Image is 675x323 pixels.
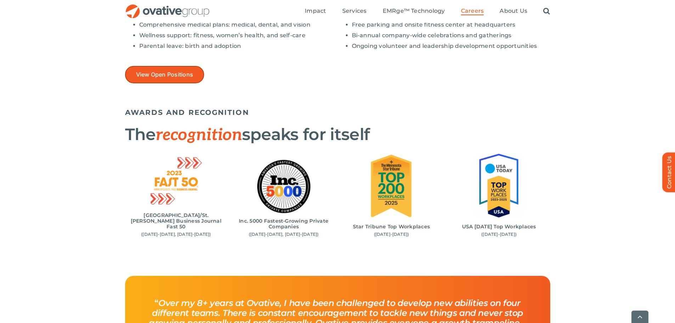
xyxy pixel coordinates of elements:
[125,108,550,117] h5: AWARDS AND RECOGNITION
[342,232,441,237] p: ([DATE]-[DATE])
[340,152,443,238] div: 3 / 4
[500,7,527,15] a: About Us
[450,232,549,237] p: ([DATE]-[DATE])
[125,154,227,237] div: 1 / 4
[383,7,445,15] a: EMRge™ Technology
[125,126,550,144] h2: The speaks for itself
[234,218,333,229] h6: Inc. 5000 Fastest-Growing Private Companies
[136,71,193,78] span: View Open Positions
[127,212,226,229] h6: [GEOGRAPHIC_DATA]/St. [PERSON_NAME] Business Journal Fast 50
[352,21,550,28] li: Free parking and onsite fitness center at headquarters
[352,43,550,50] li: Ongoing volunteer and leadership development opportunities
[305,7,326,15] a: Impact
[450,224,549,229] h6: USA [DATE] Top Workplaces
[352,32,550,39] li: Bi-annual company-wide celebrations and gatherings
[543,7,550,15] a: Search
[125,66,204,83] a: View Open Positions
[139,32,338,39] li: Wellness support: fitness, women’s health, and self-care
[139,21,338,28] li: Comprehensive medical plans: medical, dental, and vision
[342,224,441,229] h6: Star Tribune Top Workplaces
[156,125,242,145] span: recognition
[448,152,550,238] div: 4 / 4
[342,7,367,15] a: Services
[139,43,338,50] li: Parental leave: birth and adoption
[234,232,333,237] p: ([DATE]-[DATE], [DATE]-[DATE])
[232,160,335,237] div: 2 / 4
[461,7,484,15] a: Careers
[125,4,210,10] a: OG_Full_horizontal_RGB
[127,232,226,237] p: ([DATE]-[DATE], [DATE]-[DATE])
